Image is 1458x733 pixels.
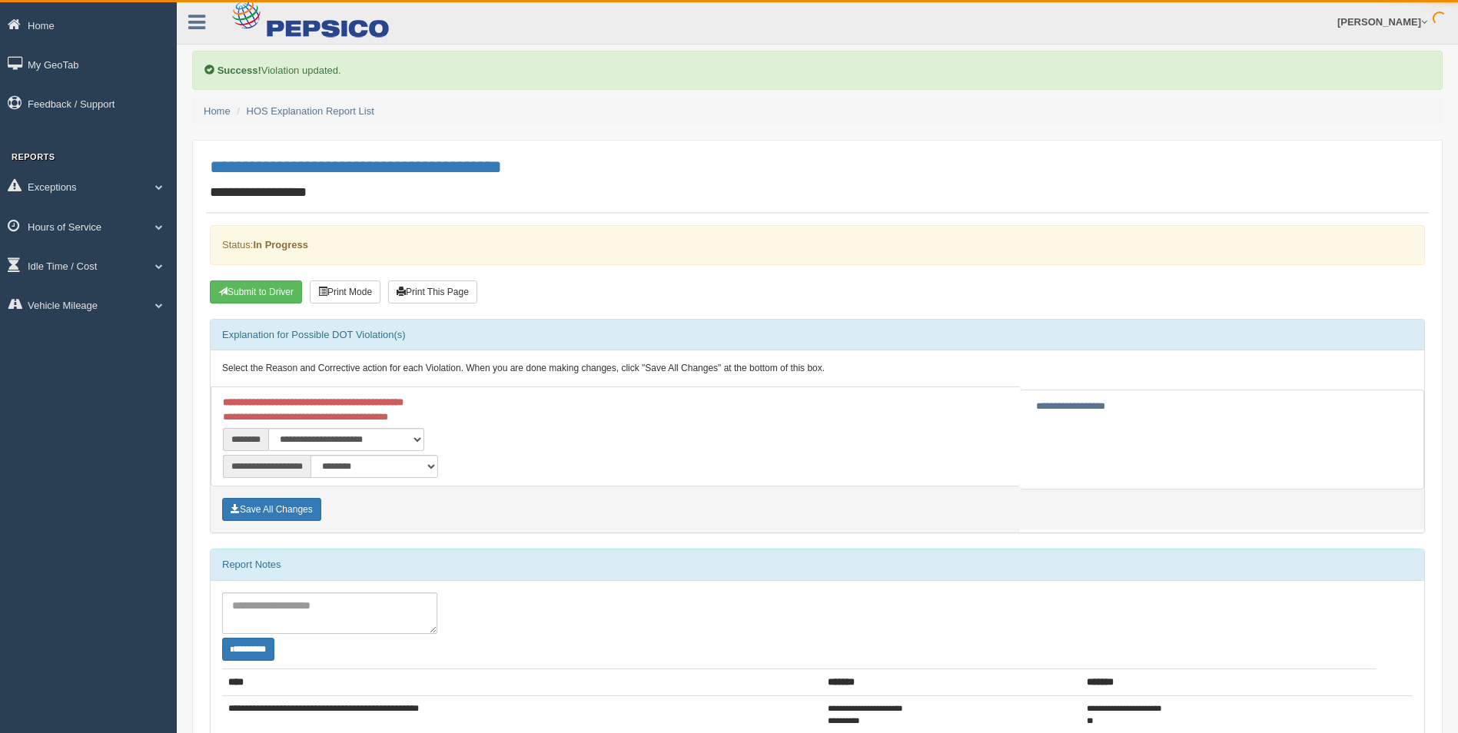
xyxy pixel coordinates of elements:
button: Print Mode [310,280,380,303]
a: Home [204,105,231,117]
strong: In Progress [253,239,308,250]
a: HOS Explanation Report List [247,105,374,117]
div: Status: [210,225,1425,264]
button: Submit To Driver [210,280,302,303]
div: Explanation for Possible DOT Violation(s) [211,320,1424,350]
button: Print This Page [388,280,477,303]
div: Report Notes [211,549,1424,580]
div: Select the Reason and Corrective action for each Violation. When you are done making changes, cli... [211,350,1424,387]
button: Save [222,498,321,521]
b: Success! [218,65,261,76]
button: Change Filter Options [222,638,274,661]
div: Violation updated. [192,51,1443,90]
